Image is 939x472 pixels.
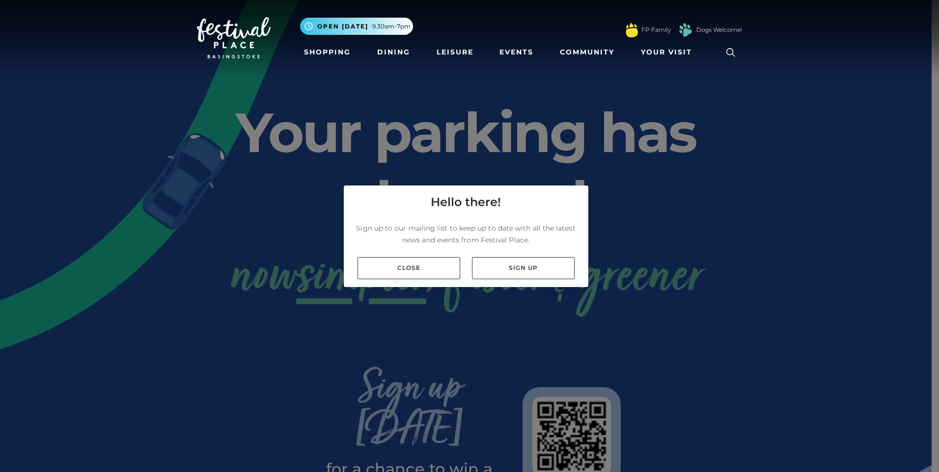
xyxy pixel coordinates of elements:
p: Sign up to our mailing list to keep up to date with all the latest news and events from Festival ... [352,222,580,246]
a: Close [358,257,460,279]
span: Open [DATE] [317,22,368,31]
a: Leisure [433,43,477,61]
a: Events [496,43,537,61]
a: Community [556,43,618,61]
span: Your Visit [641,47,692,57]
a: FP Family [641,26,671,34]
a: Shopping [300,43,355,61]
a: Dogs Welcome! [696,26,742,34]
img: Festival Place Logo [197,17,271,58]
a: Dining [373,43,414,61]
a: Your Visit [637,43,701,61]
a: Sign up [472,257,575,279]
span: 9.30am-7pm [372,22,411,31]
button: Open [DATE] 9.30am-7pm [300,18,413,35]
h4: Hello there! [431,193,501,211]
